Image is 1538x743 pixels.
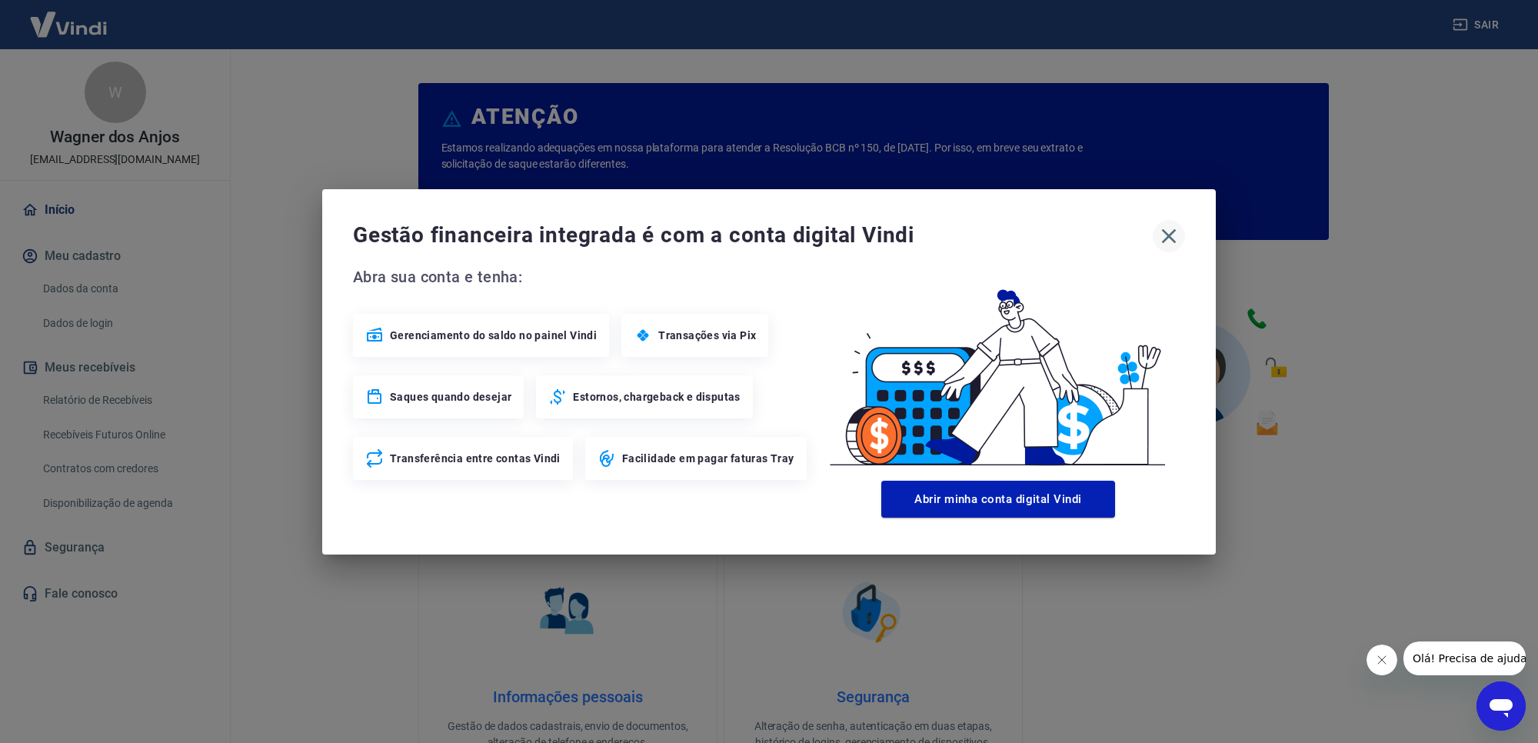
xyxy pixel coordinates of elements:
[1367,645,1397,675] iframe: Fechar mensagem
[353,220,1153,251] span: Gestão financeira integrada é com a conta digital Vindi
[1476,681,1526,731] iframe: Botão para abrir a janela de mensagens
[1403,641,1526,675] iframe: Mensagem da empresa
[573,389,740,405] span: Estornos, chargeback e disputas
[390,451,561,466] span: Transferência entre contas Vindi
[658,328,756,343] span: Transações via Pix
[622,451,794,466] span: Facilidade em pagar faturas Tray
[390,328,597,343] span: Gerenciamento do saldo no painel Vindi
[881,481,1115,518] button: Abrir minha conta digital Vindi
[811,265,1185,475] img: Good Billing
[9,11,129,23] span: Olá! Precisa de ajuda?
[390,389,511,405] span: Saques quando desejar
[353,265,811,289] span: Abra sua conta e tenha:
